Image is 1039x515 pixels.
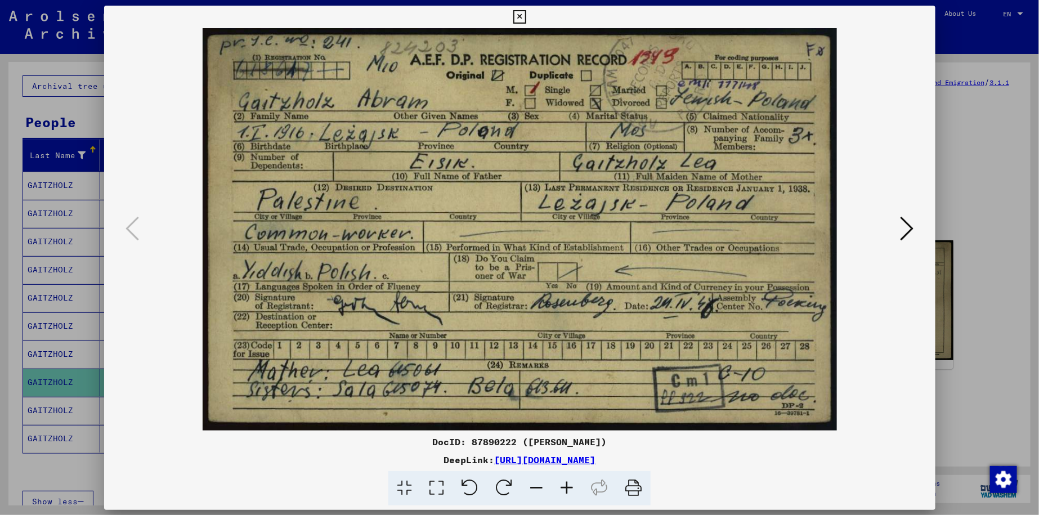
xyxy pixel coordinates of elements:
img: 001.jpg [142,28,897,431]
div: DeepLink: [104,453,935,467]
div: DocID: 87890222 ([PERSON_NAME]) [104,435,935,449]
img: Change consent [990,466,1017,493]
div: Change consent [989,465,1016,492]
a: [URL][DOMAIN_NAME] [494,454,595,465]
